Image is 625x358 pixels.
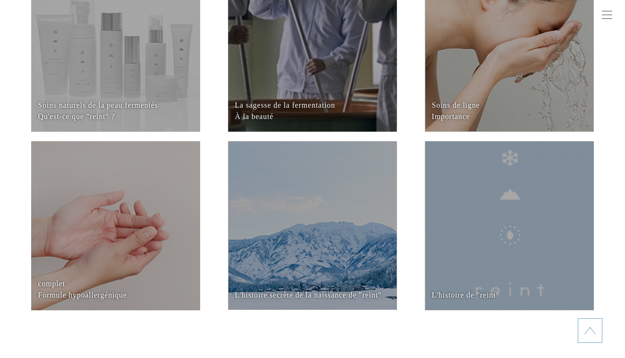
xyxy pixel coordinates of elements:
[425,141,593,310] a: L'histoire de "reint"
[38,278,194,301] dt: complet Formule hypoallergénique
[228,141,397,309] a: L'histoire secrète de la naissance de "reint"
[432,100,587,122] dt: Soins de ligne Importance
[31,141,200,310] a: completFormule hypoallergénique
[432,290,587,301] dt: L'histoire de "reint"
[235,100,390,122] dt: La sagesse de la fermentation À la beauté
[584,325,596,336] img: Retour en haut de page
[38,100,194,122] dt: Soins naturels de la peau fermentés Qu'est-ce que "reint" ?
[235,290,390,301] dt: L'histoire secrète de la naissance de "reint"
